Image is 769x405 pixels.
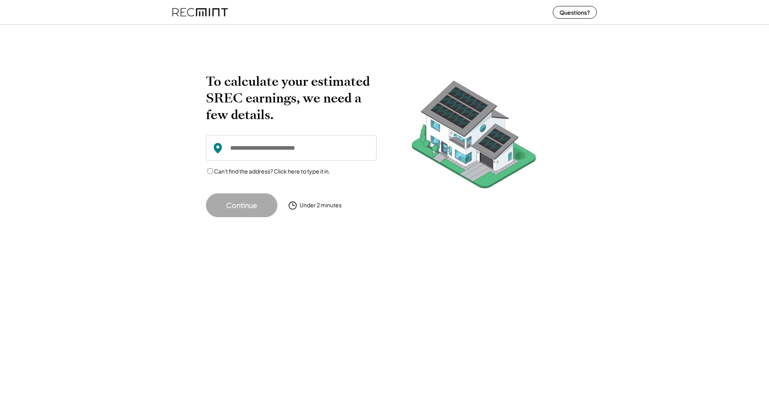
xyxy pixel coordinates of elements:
img: recmint-logotype%403x%20%281%29.jpeg [172,2,228,23]
label: Can't find the address? Click here to type it in. [214,168,330,175]
div: Under 2 minutes [300,201,342,209]
button: Questions? [553,6,597,19]
img: RecMintArtboard%207.png [396,73,551,201]
button: Continue [206,193,277,217]
h2: To calculate your estimated SREC earnings, we need a few details. [206,73,377,123]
